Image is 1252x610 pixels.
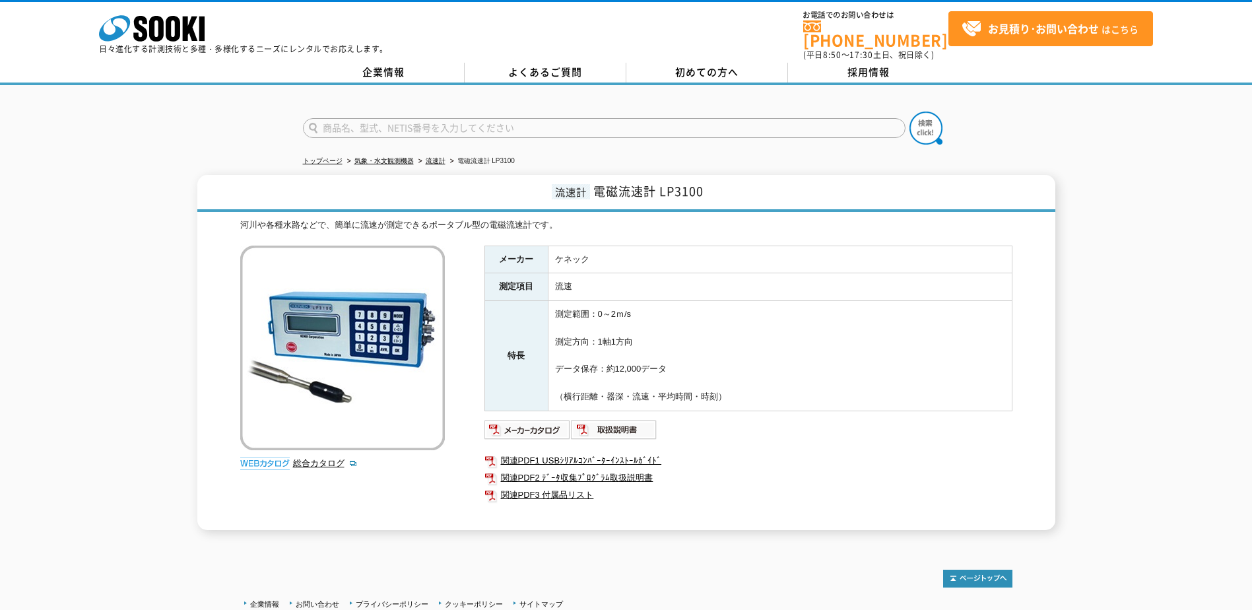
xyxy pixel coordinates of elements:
[519,600,563,608] a: サイトマップ
[909,112,942,145] img: btn_search.png
[484,419,571,440] img: メーカーカタログ
[626,63,788,83] a: 初めての方へ
[484,469,1012,487] a: 関連PDF2 ﾃﾞｰﾀ収集ﾌﾟﾛｸﾞﾗﾑ取扱説明書
[356,600,428,608] a: プライバシーポリシー
[240,246,445,450] img: 電磁流速計 LP3100
[445,600,503,608] a: クッキーポリシー
[484,273,548,301] th: 測定項目
[303,118,906,138] input: 商品名、型式、NETIS番号を入力してください
[988,20,1099,36] strong: お見積り･お問い合わせ
[484,428,571,438] a: メーカーカタログ
[803,20,948,48] a: [PHONE_NUMBER]
[303,157,343,164] a: トップページ
[296,600,339,608] a: お問い合わせ
[250,600,279,608] a: 企業情報
[823,49,841,61] span: 8:50
[484,246,548,273] th: メーカー
[948,11,1153,46] a: お見積り･お問い合わせはこちら
[447,154,515,168] li: 電磁流速計 LP3100
[571,428,657,438] a: 取扱説明書
[593,182,704,200] span: 電磁流速計 LP3100
[484,452,1012,469] a: 関連PDF1 USBｼﾘｱﾙｺﾝﾊﾞｰﾀｰｲﾝｽﾄｰﾙｶﾞｲﾄﾞ
[943,570,1012,588] img: トップページへ
[849,49,873,61] span: 17:30
[803,49,934,61] span: (平日 ～ 土日、祝日除く)
[240,219,1012,232] div: 河川や各種水路などで、簡単に流速が測定できるポータブル型の電磁流速計です。
[465,63,626,83] a: よくあるご質問
[484,301,548,411] th: 特長
[354,157,414,164] a: 気象・水文観測機器
[426,157,445,164] a: 流速計
[99,45,388,53] p: 日々進化する計測技術と多種・多様化するニーズにレンタルでお応えします。
[548,273,1012,301] td: 流速
[484,487,1012,504] a: 関連PDF3 付属品リスト
[240,457,290,470] img: webカタログ
[962,19,1138,39] span: はこちら
[675,65,739,79] span: 初めての方へ
[293,458,358,468] a: 総合カタログ
[803,11,948,19] span: お電話でのお問い合わせは
[571,419,657,440] img: 取扱説明書
[552,184,590,199] span: 流速計
[548,246,1012,273] td: ケネック
[303,63,465,83] a: 企業情報
[788,63,950,83] a: 採用情報
[548,301,1012,411] td: 測定範囲：0～2ｍ/s 測定方向：1軸1方向 データ保存：約12,000データ （横行距離・器深・流速・平均時間・時刻）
